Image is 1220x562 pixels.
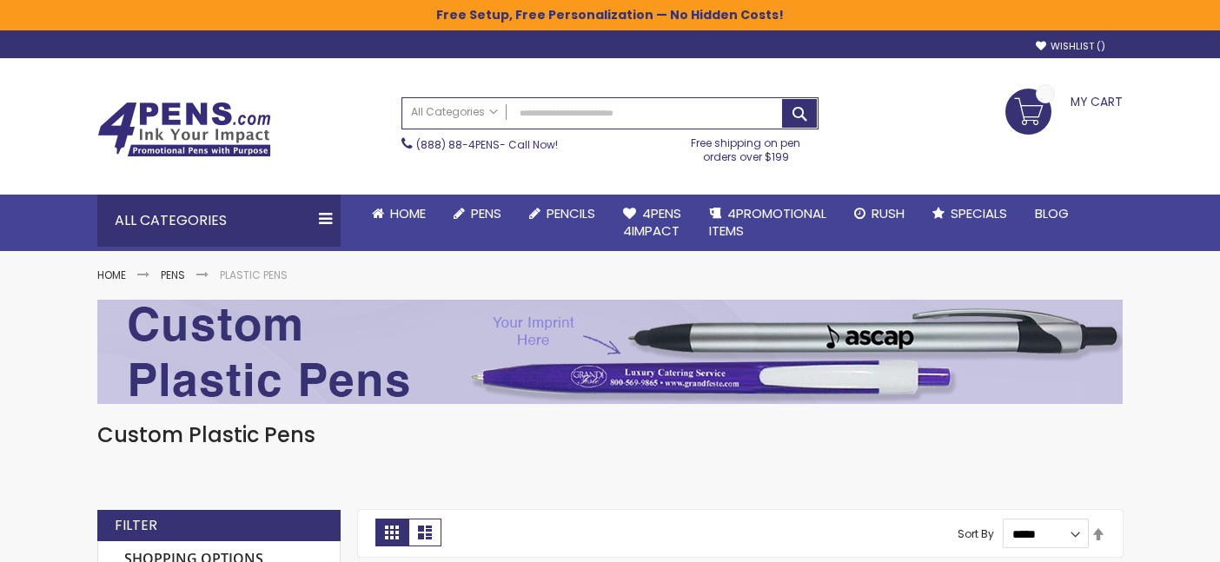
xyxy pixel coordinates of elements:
[547,204,595,222] span: Pencils
[440,195,515,233] a: Pens
[840,195,918,233] a: Rush
[623,204,681,240] span: 4Pens 4impact
[709,204,826,240] span: 4PROMOTIONAL ITEMS
[97,300,1123,404] img: Plastic Pens
[97,421,1123,449] h1: Custom Plastic Pens
[958,526,994,541] label: Sort By
[402,98,507,127] a: All Categories
[161,268,185,282] a: Pens
[358,195,440,233] a: Home
[375,519,408,546] strong: Grid
[97,195,341,247] div: All Categories
[1036,40,1105,53] a: Wishlist
[515,195,609,233] a: Pencils
[416,137,500,152] a: (888) 88-4PENS
[411,105,498,119] span: All Categories
[416,137,558,152] span: - Call Now!
[695,195,840,251] a: 4PROMOTIONALITEMS
[918,195,1021,233] a: Specials
[97,268,126,282] a: Home
[220,268,288,282] strong: Plastic Pens
[673,129,819,164] div: Free shipping on pen orders over $199
[115,516,157,535] strong: Filter
[390,204,426,222] span: Home
[97,102,271,157] img: 4Pens Custom Pens and Promotional Products
[872,204,905,222] span: Rush
[1021,195,1083,233] a: Blog
[609,195,695,251] a: 4Pens4impact
[1035,204,1069,222] span: Blog
[471,204,501,222] span: Pens
[951,204,1007,222] span: Specials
